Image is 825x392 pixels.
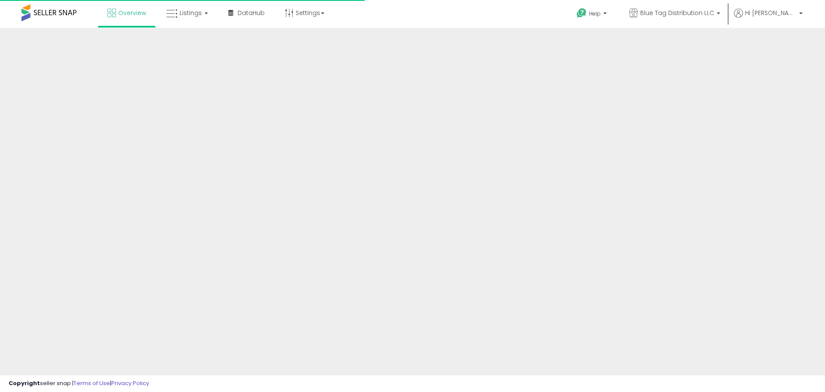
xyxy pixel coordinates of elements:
span: Blue Tag Distribution LLC [640,9,714,17]
div: seller snap | | [9,380,149,388]
i: Get Help [576,8,587,19]
a: Hi [PERSON_NAME] [734,9,803,28]
a: Terms of Use [73,379,110,387]
span: Help [589,10,601,17]
span: Overview [118,9,146,17]
span: Hi [PERSON_NAME] [745,9,797,17]
span: Listings [180,9,202,17]
a: Help [570,1,615,28]
span: DataHub [238,9,265,17]
a: Privacy Policy [111,379,149,387]
strong: Copyright [9,379,40,387]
